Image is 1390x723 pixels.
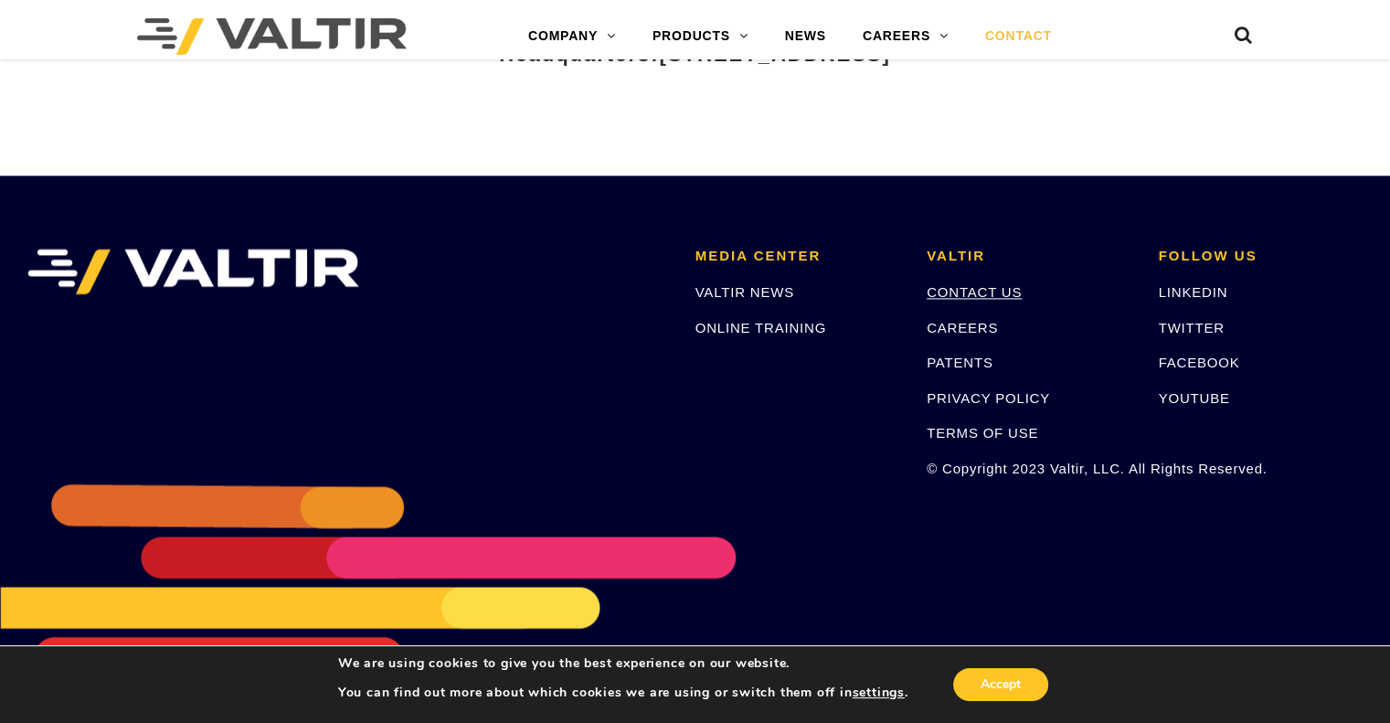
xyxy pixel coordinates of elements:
a: CONTACT [967,18,1070,55]
a: CAREERS [844,18,967,55]
a: ONLINE TRAINING [695,320,826,335]
h2: MEDIA CENTER [695,249,899,264]
a: TWITTER [1159,320,1225,335]
p: We are using cookies to give you the best experience on our website. [338,655,908,672]
h2: FOLLOW US [1159,249,1363,264]
a: CONTACT US [927,284,1022,300]
a: LINKEDIN [1159,284,1228,300]
p: © Copyright 2023 Valtir, LLC. All Rights Reserved. [927,458,1130,479]
a: NEWS [767,18,844,55]
button: settings [852,685,904,701]
strong: Headquarters: [499,43,890,66]
a: TERMS OF USE [927,425,1038,441]
a: FACEBOOK [1159,355,1240,370]
span: [STREET_ADDRESS] [659,43,890,66]
a: PRODUCTS [634,18,767,55]
a: PRIVACY POLICY [927,390,1050,406]
a: PATENTS [927,355,993,370]
button: Accept [953,668,1048,701]
a: COMPANY [510,18,634,55]
img: VALTIR [27,249,359,294]
img: Valtir [137,18,407,55]
a: YOUTUBE [1159,390,1230,406]
a: VALTIR NEWS [695,284,794,300]
h2: VALTIR [927,249,1130,264]
p: You can find out more about which cookies we are using or switch them off in . [338,685,908,701]
a: CAREERS [927,320,998,335]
